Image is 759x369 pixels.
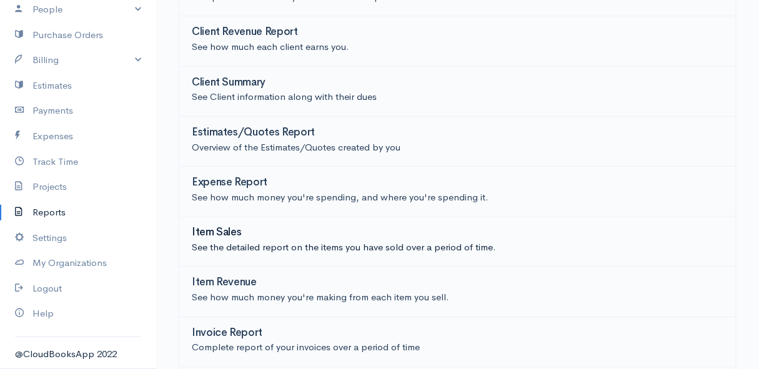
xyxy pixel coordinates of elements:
[179,317,737,367] a: Invoice ReportComplete report of your invoices over a period of time
[192,190,723,205] p: See how much money you're spending, and where you're spending it.
[179,167,737,217] a: Expense ReportSee how much money you're spending, and where you're spending it.
[192,127,315,139] h3: Estimates/Quotes Report
[192,40,723,54] p: See how much each client earns you.
[192,140,723,155] p: Overview of the Estimates/Quotes created by you
[179,117,737,167] a: Estimates/Quotes ReportOverview of the Estimates/Quotes created by you
[192,177,267,189] h3: Expense Report
[179,67,737,117] a: Client SummarySee Client information along with their dues
[179,16,737,66] a: Client Revenue ReportSee how much each client earns you.
[192,290,723,305] p: See how much money you're making from each item you sell.
[179,217,737,267] a: Item SalesSee the detailed report on the items you have sold over a period of time.
[192,340,723,355] p: Complete report of your invoices over a period of time
[192,327,262,339] h3: Invoice Report
[192,77,265,89] h3: Client Summary
[192,26,298,38] h3: Client Revenue Report
[192,227,242,239] h3: Item Sales
[179,267,737,317] a: Item RevenueSee how much money you're making from each item you sell.
[15,347,141,362] div: @CloudBooksApp 2022
[192,277,257,288] h3: Item Revenue
[192,240,723,255] p: See the detailed report on the items you have sold over a period of time.
[192,90,723,104] p: See Client information along with their dues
